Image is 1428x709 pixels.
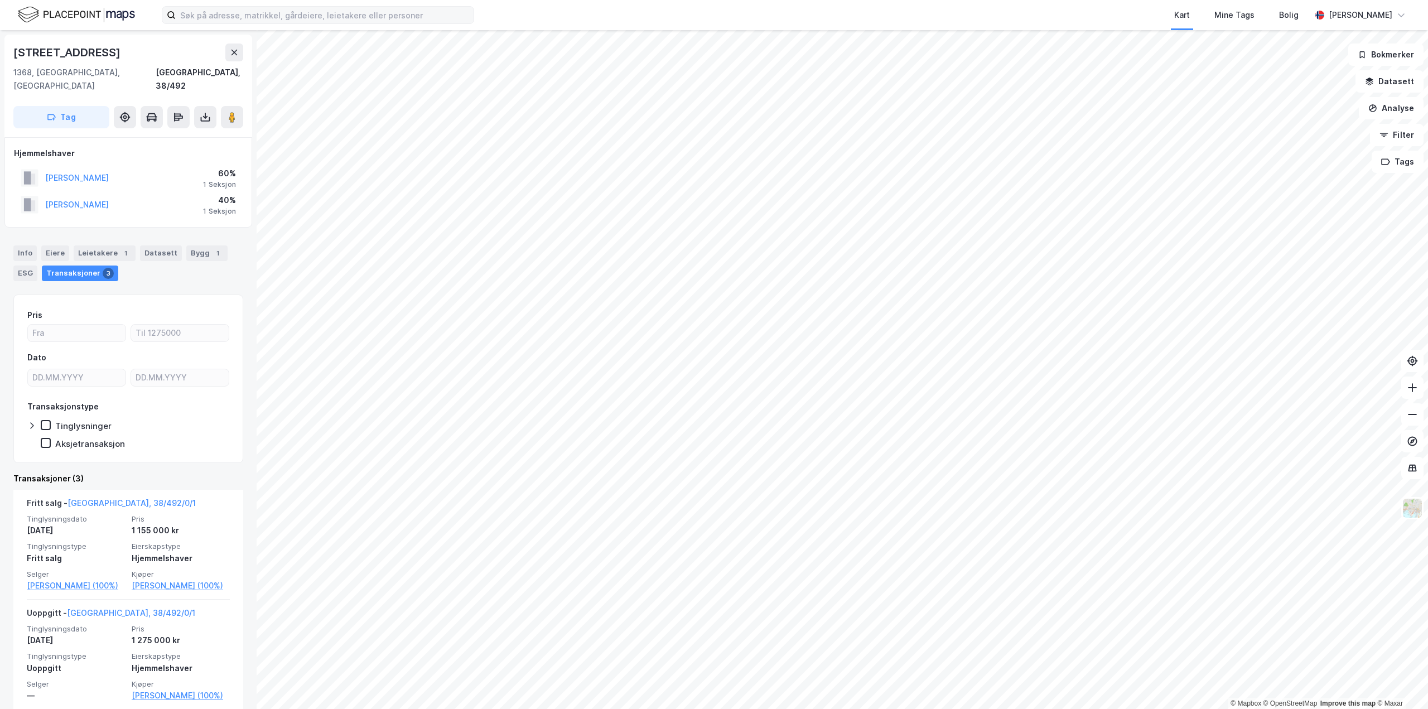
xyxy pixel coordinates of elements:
span: Pris [132,514,230,524]
div: 1 Seksjon [203,207,236,216]
span: Kjøper [132,679,230,689]
div: 3 [103,268,114,279]
span: Eierskapstype [132,542,230,551]
a: [GEOGRAPHIC_DATA], 38/492/0/1 [67,608,195,618]
div: Hjemmelshaver [132,662,230,675]
input: DD.MM.YYYY [28,369,126,386]
div: Kontrollprogram for chat [1372,655,1428,709]
button: Datasett [1355,70,1424,93]
span: Selger [27,679,125,689]
button: Tag [13,106,109,128]
div: Tinglysninger [55,421,112,431]
div: Transaksjoner [42,266,118,281]
a: [GEOGRAPHIC_DATA], 38/492/0/1 [67,498,196,508]
div: Fritt salg [27,552,125,565]
div: Aksjetransaksjon [55,438,125,449]
div: 1 Seksjon [203,180,236,189]
div: [STREET_ADDRESS] [13,44,123,61]
img: logo.f888ab2527a4732fd821a326f86c7f29.svg [18,5,135,25]
a: Improve this map [1320,700,1376,707]
div: Mine Tags [1214,8,1255,22]
div: Bygg [186,245,228,261]
a: [PERSON_NAME] (100%) [132,689,230,702]
div: 1 155 000 kr [132,524,230,537]
div: Transaksjonstype [27,400,99,413]
div: [PERSON_NAME] [1329,8,1392,22]
input: Til 1275000 [131,325,229,341]
iframe: Chat Widget [1372,655,1428,709]
div: [GEOGRAPHIC_DATA], 38/492 [156,66,243,93]
div: Uoppgitt - [27,606,195,624]
div: Datasett [140,245,182,261]
a: [PERSON_NAME] (100%) [132,579,230,592]
div: 1 [120,248,131,259]
div: Pris [27,308,42,322]
div: 1 [212,248,223,259]
div: Kart [1174,8,1190,22]
div: 1368, [GEOGRAPHIC_DATA], [GEOGRAPHIC_DATA] [13,66,156,93]
div: ESG [13,266,37,281]
button: Bokmerker [1348,44,1424,66]
div: 60% [203,167,236,180]
span: Tinglysningstype [27,652,125,661]
button: Tags [1372,151,1424,173]
a: Mapbox [1231,700,1261,707]
div: Bolig [1279,8,1299,22]
div: Transaksjoner (3) [13,472,243,485]
div: Eiere [41,245,69,261]
div: [DATE] [27,524,125,537]
div: Leietakere [74,245,136,261]
span: Pris [132,624,230,634]
div: Info [13,245,37,261]
img: Z [1402,498,1423,519]
input: Fra [28,325,126,341]
a: OpenStreetMap [1263,700,1318,707]
span: Tinglysningstype [27,542,125,551]
span: Kjøper [132,570,230,579]
div: 1 275 000 kr [132,634,230,647]
button: Filter [1370,124,1424,146]
div: Uoppgitt [27,662,125,675]
div: Dato [27,351,46,364]
div: Hjemmelshaver [14,147,243,160]
div: 40% [203,194,236,207]
span: Tinglysningsdato [27,514,125,524]
button: Analyse [1359,97,1424,119]
input: DD.MM.YYYY [131,369,229,386]
div: [DATE] [27,634,125,647]
div: Fritt salg - [27,496,196,514]
input: Søk på adresse, matrikkel, gårdeiere, leietakere eller personer [176,7,474,23]
span: Selger [27,570,125,579]
div: — [27,689,125,702]
span: Tinglysningsdato [27,624,125,634]
span: Eierskapstype [132,652,230,661]
div: Hjemmelshaver [132,552,230,565]
a: [PERSON_NAME] (100%) [27,579,125,592]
